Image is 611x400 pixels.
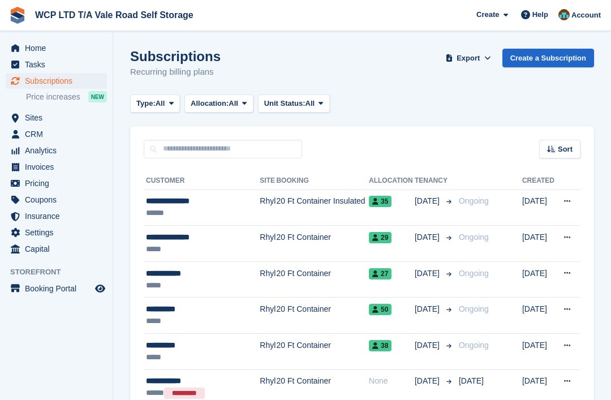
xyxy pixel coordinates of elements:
span: 27 [369,268,391,279]
span: Ongoing [459,196,489,205]
a: menu [6,126,107,142]
td: Rhyl [260,298,276,334]
span: [DATE] [415,268,442,279]
td: [DATE] [522,261,556,298]
button: Unit Status: All [258,94,330,113]
span: All [156,98,165,109]
th: Created [522,172,556,190]
span: [DATE] [415,303,442,315]
span: Storefront [10,266,113,278]
a: menu [6,175,107,191]
a: menu [6,281,107,296]
a: menu [6,143,107,158]
td: 20 Ft Container [276,334,369,370]
span: Sites [25,110,93,126]
span: Account [571,10,601,21]
img: Kirsty williams [558,9,570,20]
span: 29 [369,232,391,243]
a: menu [6,192,107,208]
a: menu [6,241,107,257]
span: Pricing [25,175,93,191]
td: Rhyl [260,334,276,370]
td: Rhyl [260,226,276,262]
span: Price increases [26,92,80,102]
a: menu [6,208,107,224]
div: NEW [88,91,107,102]
th: Tenancy [415,172,454,190]
a: menu [6,110,107,126]
span: Insurance [25,208,93,224]
span: 50 [369,304,391,315]
a: menu [6,159,107,175]
span: Capital [25,241,93,257]
h1: Subscriptions [130,49,221,64]
a: menu [6,73,107,89]
span: Home [25,40,93,56]
th: Allocation [369,172,415,190]
a: Price increases NEW [26,91,107,103]
span: [DATE] [415,375,442,387]
img: stora-icon-8386f47178a22dfd0bd8f6a31ec36ba5ce8667c1dd55bd0f319d3a0aa187defe.svg [9,7,26,24]
button: Export [444,49,493,67]
th: Site [260,172,276,190]
span: Create [476,9,499,20]
span: All [229,98,238,109]
a: WCP LTD T/A Vale Road Self Storage [31,6,198,24]
span: [DATE] [415,195,442,207]
a: Create a Subscription [502,49,594,67]
td: 20 Ft Container [276,298,369,334]
a: menu [6,57,107,72]
div: None [369,375,415,387]
td: 20 Ft Container [276,226,369,262]
td: [DATE] [522,226,556,262]
button: Type: All [130,94,180,113]
a: Preview store [93,282,107,295]
span: 38 [369,340,391,351]
a: menu [6,225,107,240]
p: Recurring billing plans [130,66,221,79]
span: Subscriptions [25,73,93,89]
span: All [305,98,315,109]
span: 35 [369,196,391,207]
span: Invoices [25,159,93,175]
span: Booking Portal [25,281,93,296]
span: Ongoing [459,269,489,278]
span: Help [532,9,548,20]
span: Ongoing [459,233,489,242]
span: [DATE] [459,376,484,385]
td: 20 Ft Container Insulated [276,190,369,226]
span: Settings [25,225,93,240]
td: Rhyl [260,261,276,298]
td: 20 Ft Container [276,261,369,298]
span: Coupons [25,192,93,208]
th: Booking [276,172,369,190]
th: Customer [144,172,260,190]
span: [DATE] [415,339,442,351]
span: Ongoing [459,304,489,313]
span: [DATE] [415,231,442,243]
span: Ongoing [459,341,489,350]
td: [DATE] [522,190,556,226]
td: [DATE] [522,298,556,334]
span: Analytics [25,143,93,158]
span: Unit Status: [264,98,305,109]
a: menu [6,40,107,56]
td: [DATE] [522,334,556,370]
span: Type: [136,98,156,109]
td: Rhyl [260,190,276,226]
span: Export [457,53,480,64]
button: Allocation: All [184,94,253,113]
span: Sort [558,144,573,155]
span: Allocation: [191,98,229,109]
span: Tasks [25,57,93,72]
span: CRM [25,126,93,142]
